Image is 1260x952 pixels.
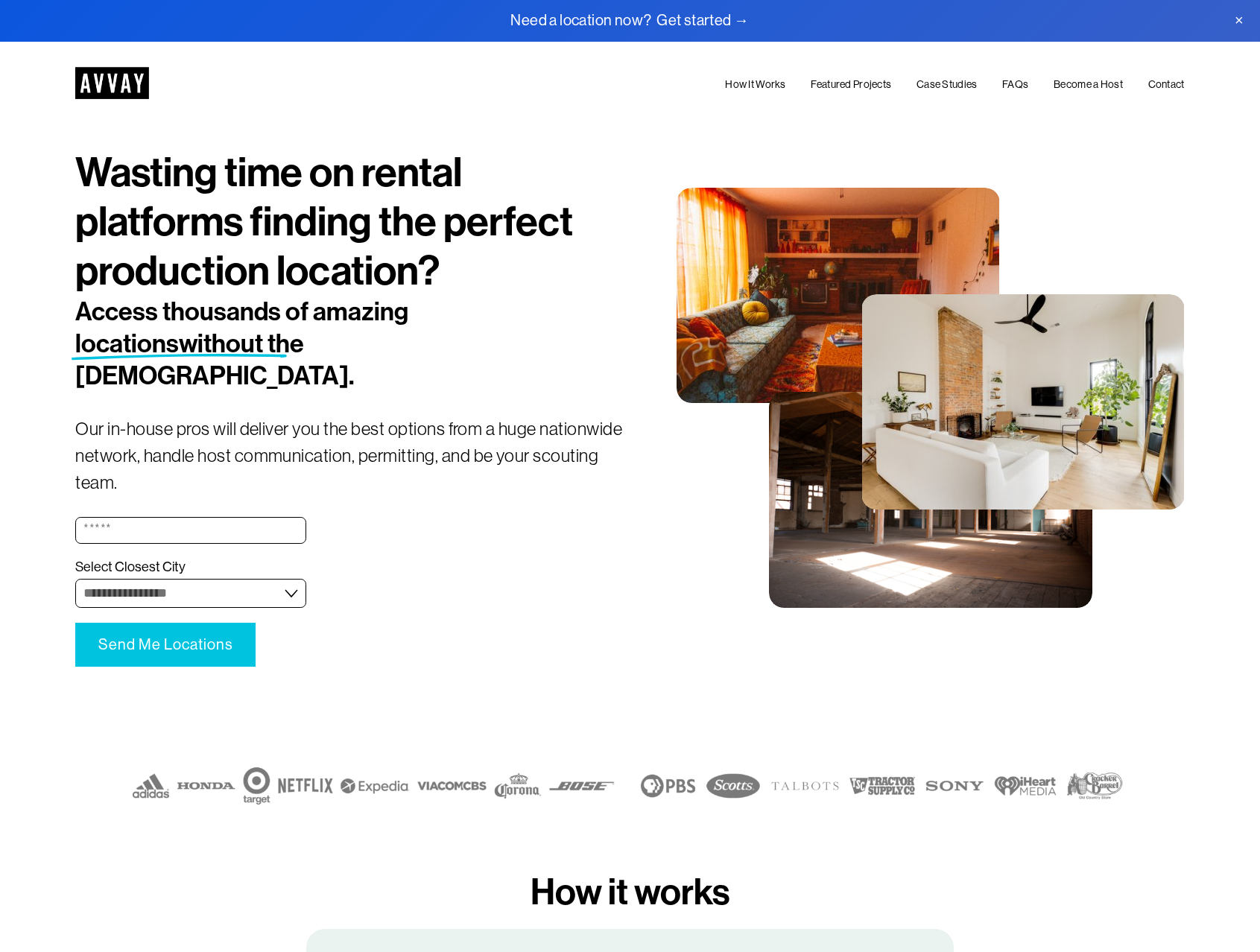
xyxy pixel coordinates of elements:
[811,75,891,93] a: Featured Projects
[1148,75,1185,93] a: Contact
[75,329,354,391] span: without the [DEMOGRAPHIC_DATA].
[1054,75,1123,93] a: Become a Host
[98,636,233,653] span: Send Me Locations
[916,75,977,93] a: Case Studies
[75,579,306,608] select: Select Closest City
[75,148,630,295] h1: Wasting time on rental platforms finding the perfect production location?
[75,416,630,496] p: Our in-house pros will deliver you the best options from a huge nationwide network, handle host c...
[75,296,537,392] h2: Access thousands of amazing locations
[75,67,149,99] img: AVVAY - The First Nationwide Location Scouting Co.
[1002,75,1028,93] a: FAQs
[75,623,255,667] button: Send Me LocationsSend Me Locations
[399,871,861,915] h3: How it works
[75,559,186,576] span: Select Closest City
[725,75,785,93] a: How It Works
